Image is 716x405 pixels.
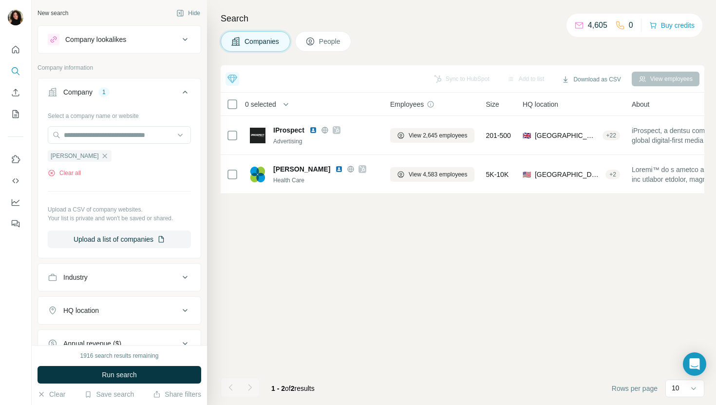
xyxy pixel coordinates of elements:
[273,176,378,185] div: Health Care
[153,389,201,399] button: Share filters
[38,80,201,108] button: Company1
[612,384,658,393] span: Rows per page
[319,37,341,46] span: People
[683,352,706,376] div: Open Intercom Messenger
[8,41,23,58] button: Quick start
[38,266,201,289] button: Industry
[250,128,265,143] img: Logo of IProspect
[48,205,191,214] p: Upload a CSV of company websites.
[63,306,99,315] div: HQ location
[8,10,23,25] img: Avatar
[48,108,191,120] div: Select a company name or website
[250,167,265,182] img: Logo of Natera
[535,170,602,179] span: [GEOGRAPHIC_DATA], [US_STATE]
[523,170,531,179] span: 🇺🇸
[48,169,81,177] button: Clear all
[486,170,509,179] span: 5K-10K
[603,131,620,140] div: + 22
[535,131,599,140] span: [GEOGRAPHIC_DATA], [GEOGRAPHIC_DATA]|[GEOGRAPHIC_DATA]|[GEOGRAPHIC_DATA] ([GEOGRAPHIC_DATA])|[GEO...
[390,167,474,182] button: View 4,583 employees
[409,170,468,179] span: View 4,583 employees
[409,131,468,140] span: View 2,645 employees
[102,370,137,380] span: Run search
[38,28,201,51] button: Company lookalikes
[8,62,23,80] button: Search
[8,193,23,211] button: Dashboard
[63,339,121,348] div: Annual revenue ($)
[588,19,607,31] p: 4,605
[309,126,317,134] img: LinkedIn logo
[271,385,285,392] span: 1 - 2
[649,19,695,32] button: Buy credits
[291,385,295,392] span: 2
[98,88,110,96] div: 1
[271,385,315,392] span: results
[486,131,511,140] span: 201-500
[245,99,276,109] span: 0 selected
[605,170,620,179] div: + 2
[8,105,23,123] button: My lists
[8,84,23,101] button: Enrich CSV
[38,389,65,399] button: Clear
[335,165,343,173] img: LinkedIn logo
[63,87,93,97] div: Company
[273,125,304,135] span: IProspect
[8,215,23,232] button: Feedback
[65,35,126,44] div: Company lookalikes
[285,385,291,392] span: of
[221,12,704,25] h4: Search
[555,72,627,87] button: Download as CSV
[629,19,633,31] p: 0
[273,137,378,146] div: Advertising
[38,9,68,18] div: New search
[38,366,201,384] button: Run search
[245,37,280,46] span: Companies
[8,172,23,190] button: Use Surfe API
[523,99,558,109] span: HQ location
[390,128,474,143] button: View 2,645 employees
[8,151,23,168] button: Use Surfe on LinkedIn
[48,214,191,223] p: Your list is private and won't be saved or shared.
[48,231,191,248] button: Upload a list of companies
[80,351,159,360] div: 1916 search results remaining
[63,272,88,282] div: Industry
[38,332,201,355] button: Annual revenue ($)
[486,99,499,109] span: Size
[523,131,531,140] span: 🇬🇧
[84,389,134,399] button: Save search
[632,99,650,109] span: About
[51,152,99,160] span: [PERSON_NAME]
[672,383,679,393] p: 10
[38,299,201,322] button: HQ location
[38,63,201,72] p: Company information
[273,164,330,174] span: [PERSON_NAME]
[390,99,424,109] span: Employees
[170,6,207,20] button: Hide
